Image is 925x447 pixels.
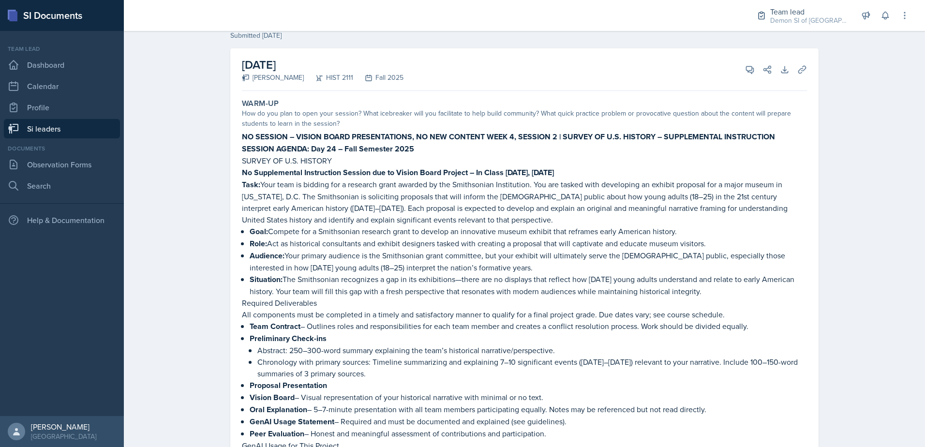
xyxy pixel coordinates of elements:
[242,155,807,166] p: SURVEY OF U.S. HISTORY
[250,380,327,391] strong: Proposal Presentation
[250,428,304,439] strong: Peer Evaluation
[242,56,403,74] h2: [DATE]
[250,273,807,297] p: The Smithsonian recognizes a gap in its exhibitions—there are no displays that reflect how [DATE]...
[242,131,775,154] strong: WEEK 4, SESSION 2 | SURVEY OF U.S. HISTORY – SUPPLEMENTAL INSTRUCTION SESSION AGENDA: Day 24 – Fa...
[250,392,295,403] strong: Vision Board
[31,432,96,441] div: [GEOGRAPHIC_DATA]
[4,45,120,53] div: Team lead
[353,73,403,83] div: Fall 2025
[250,403,807,416] p: – 5–7-minute presentation with all team members participating equally. Notes may be referenced bu...
[250,333,327,344] strong: Preliminary Check-ins
[250,320,807,332] p: – Outlines roles and responsibilities for each team member and creates a conflict resolution proc...
[4,98,120,117] a: Profile
[4,55,120,74] a: Dashboard
[242,297,807,309] p: Required Deliverables
[250,225,807,238] p: Compete for a Smithsonian research grant to develop an innovative museum exhibit that reframes ea...
[304,73,353,83] div: HIST 2111
[250,391,807,403] p: – Visual representation of your historical narrative with minimal or no text.
[242,108,807,129] div: How do you plan to open your session? What icebreaker will you facilitate to help build community...
[250,250,284,261] strong: Audience:
[4,76,120,96] a: Calendar
[250,226,268,237] strong: Goal:
[257,356,807,379] p: Chronology with primary sources: Timeline summarizing and explaining 7–10 significant events ([DA...
[250,416,334,427] strong: GenAI Usage Statement
[230,30,819,41] div: Submitted [DATE]
[242,179,260,190] strong: Task:
[770,6,848,17] div: Team lead
[250,428,807,440] p: – Honest and meaningful assessment of contributions and participation.
[250,238,267,249] strong: Role:
[4,119,120,138] a: Si leaders
[770,15,848,26] div: Demon SI of [GEOGRAPHIC_DATA] / Fall 2025
[4,144,120,153] div: Documents
[31,422,96,432] div: [PERSON_NAME]
[250,250,807,273] p: Your primary audience is the Smithsonian grant committee, but your exhibit will ultimately serve ...
[4,155,120,174] a: Observation Forms
[250,321,300,332] strong: Team Contract
[242,73,304,83] div: [PERSON_NAME]
[4,210,120,230] div: Help & Documentation
[250,404,307,415] strong: Oral Explanation
[242,167,554,178] strong: No Supplemental Instruction Session due to Vision Board Project – In Class [DATE], [DATE]
[250,238,807,250] p: Act as historical consultants and exhibit designers tasked with creating a proposal that will cap...
[242,179,807,225] p: Your team is bidding for a research grant awarded by the Smithsonian Institution. You are tasked ...
[257,344,807,356] p: Abstract: 250–300-word summary explaining the team’s historical narrative/perspective.
[242,131,485,142] strong: NO SESSION – VISION BOARD PRESENTATIONS, NO NEW CONTENT
[242,99,279,108] label: Warm-Up
[250,274,283,285] strong: Situation:
[250,416,807,428] p: – Required and must be documented and explained (see guidelines).
[242,309,807,320] p: All components must be completed in a timely and satisfactory manner to qualify for a final proje...
[4,176,120,195] a: Search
